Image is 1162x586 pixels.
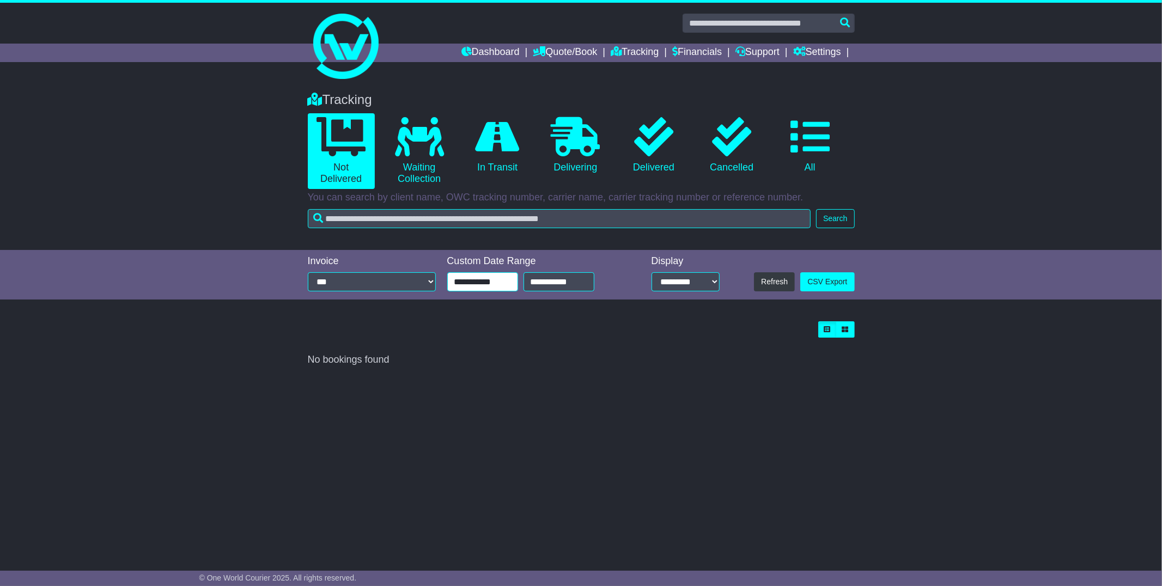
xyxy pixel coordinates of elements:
a: Delivered [620,113,687,178]
a: Support [735,44,780,62]
span: © One World Courier 2025. All rights reserved. [199,573,357,582]
a: All [776,113,843,178]
a: Settings [793,44,841,62]
button: Search [816,209,854,228]
div: No bookings found [308,354,855,366]
div: Custom Date Range [447,255,622,267]
a: Quote/Book [533,44,597,62]
div: Invoice [308,255,436,267]
a: Financials [672,44,722,62]
a: Tracking [611,44,659,62]
div: Tracking [302,92,860,108]
div: Display [652,255,720,267]
a: Waiting Collection [386,113,453,189]
a: Cancelled [698,113,765,178]
a: Dashboard [461,44,520,62]
a: CSV Export [800,272,854,291]
a: In Transit [464,113,531,178]
a: Not Delivered [308,113,375,189]
button: Refresh [754,272,795,291]
p: You can search by client name, OWC tracking number, carrier name, carrier tracking number or refe... [308,192,855,204]
a: Delivering [542,113,609,178]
